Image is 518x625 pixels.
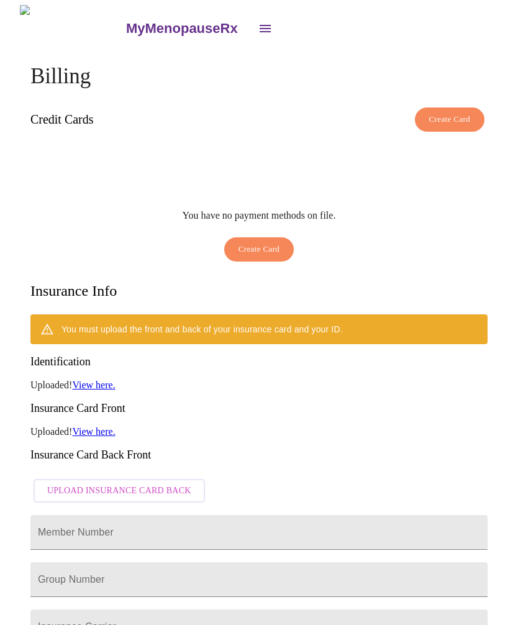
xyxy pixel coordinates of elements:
[124,7,250,50] a: MyMenopauseRx
[30,402,488,415] h3: Insurance Card Front
[126,21,238,37] h3: MyMenopauseRx
[47,483,191,499] span: Upload Insurance Card Back
[72,426,115,437] a: View here.
[429,112,471,127] span: Create Card
[415,107,485,132] button: Create Card
[30,283,117,299] h3: Insurance Info
[30,112,94,127] h3: Credit Cards
[20,5,124,52] img: MyMenopauseRx Logo
[72,380,115,390] a: View here.
[183,210,336,221] p: You have no payment methods on file.
[30,449,488,462] h3: Insurance Card Back Front
[30,426,488,437] p: Uploaded!
[61,318,343,340] div: You must upload the front and back of your insurance card and your ID.
[34,479,205,503] button: Upload Insurance Card Back
[250,14,280,43] button: open drawer
[239,242,280,257] span: Create Card
[224,237,294,262] button: Create Card
[30,380,488,391] p: Uploaded!
[30,64,488,89] h4: Billing
[30,355,488,368] h3: Identification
